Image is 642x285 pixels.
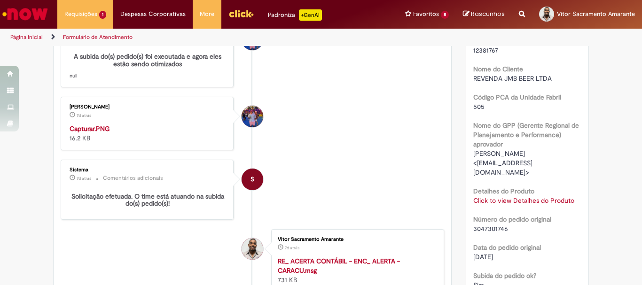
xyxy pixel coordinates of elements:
div: 16.2 KB [70,124,226,143]
span: 7d atrás [77,113,91,118]
span: 7d atrás [285,245,299,251]
a: Capturar.PNG [70,124,110,133]
div: Vitor Sacramento Amarante [278,237,434,242]
ul: Trilhas de página [7,29,421,46]
time: 23/09/2025 14:17:53 [77,176,91,181]
img: click_logo_yellow_360x200.png [228,7,254,21]
b: A subida do(s) pedido(s) foi executada e agora eles estão sendo otimizados [74,52,223,68]
span: [DATE] [473,253,493,261]
span: Requisições [64,9,97,19]
p: null [70,53,226,79]
span: 7d atrás [77,176,91,181]
b: Data do pedido original [473,243,541,252]
span: Rascunhos [471,9,505,18]
span: Vitor Sacramento Amarante [557,10,635,18]
div: Sistema [70,167,226,173]
span: REVENDA JMB BEER LTDA [473,74,552,83]
b: Nome do GPP (Gerente Regional de Planejamento e Performance) aprovador [473,121,579,148]
time: 24/09/2025 08:39:19 [77,113,91,118]
div: Padroniza [268,9,322,21]
p: +GenAi [299,9,322,21]
span: More [200,9,214,19]
span: Favoritos [413,9,439,19]
span: [PERSON_NAME] <[EMAIL_ADDRESS][DOMAIN_NAME]> [473,149,532,177]
span: Despesas Corporativas [120,9,186,19]
a: RE_ ACERTA CONTÁBIL - ENC_ ALERTA - CARACU.msg [278,257,400,275]
b: Subida do pedido ok? [473,271,536,280]
a: Formulário de Atendimento [63,33,133,41]
div: Vitor Sacramento Amarante [242,238,263,260]
div: Carlos Cesar Augusto Rosa Ranzoni [242,106,263,127]
span: 8 [441,11,449,19]
b: Nome do Cliente [473,65,523,73]
b: Número do pedido original [473,215,551,223]
span: 12381767 [473,46,498,54]
time: 23/09/2025 14:17:42 [285,245,299,251]
small: Comentários adicionais [103,174,163,182]
div: 731 KB [278,256,434,285]
a: Click to view Detalhes do Produto [473,196,574,205]
span: S [251,168,254,191]
div: [PERSON_NAME] [70,104,226,110]
b: Detalhes do Produto [473,187,534,195]
div: System [242,169,263,190]
img: ServiceNow [1,5,49,23]
span: 3047301746 [473,224,508,233]
span: 1 [99,11,106,19]
b: Solicitação efetuada. O time está atuando na subida do(s) pedido(s)! [71,192,226,208]
a: Página inicial [10,33,43,41]
a: Rascunhos [463,10,505,19]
